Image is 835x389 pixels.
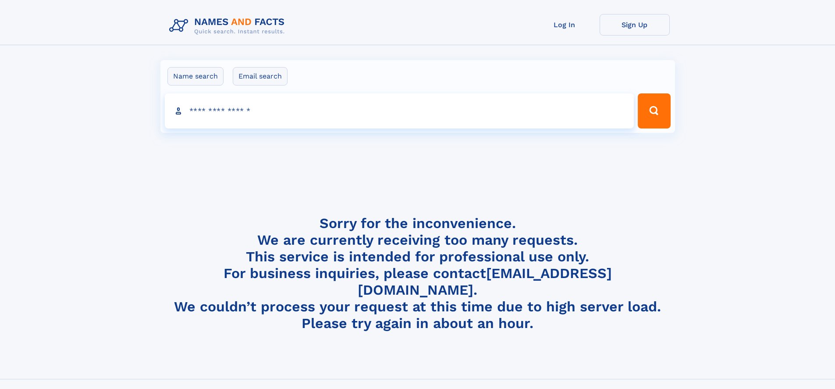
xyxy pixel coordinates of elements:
[358,265,612,298] a: [EMAIL_ADDRESS][DOMAIN_NAME]
[166,215,670,332] h4: Sorry for the inconvenience. We are currently receiving too many requests. This service is intend...
[166,14,292,38] img: Logo Names and Facts
[529,14,600,36] a: Log In
[165,93,634,128] input: search input
[167,67,224,86] label: Name search
[638,93,670,128] button: Search Button
[600,14,670,36] a: Sign Up
[233,67,288,86] label: Email search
